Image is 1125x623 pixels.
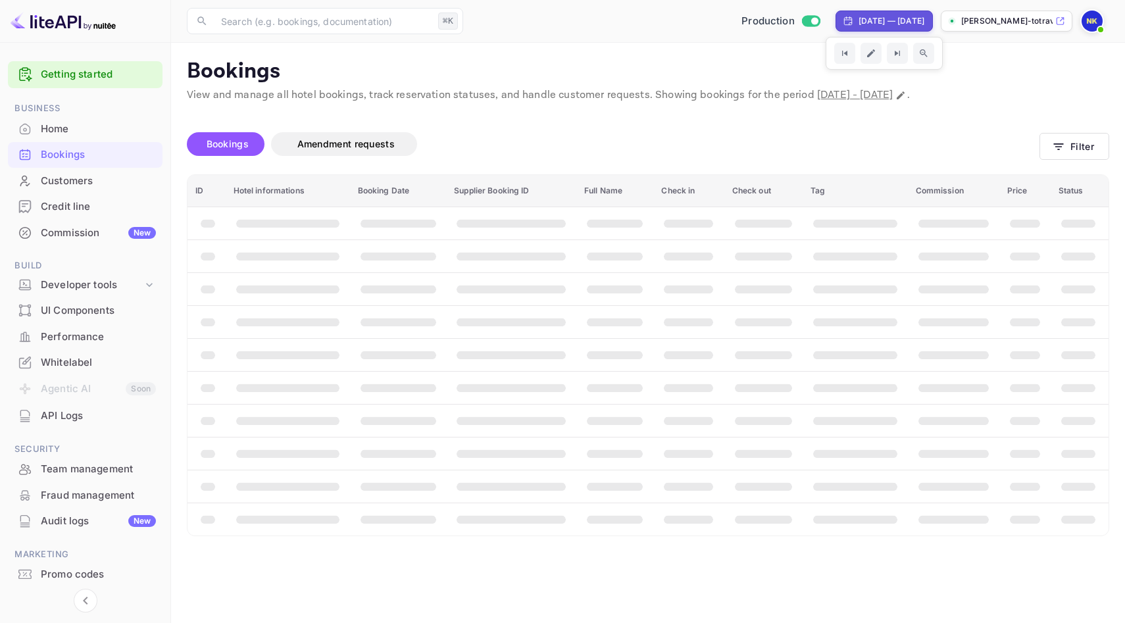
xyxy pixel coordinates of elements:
[438,12,458,30] div: ⌘K
[8,142,162,168] div: Bookings
[41,409,156,424] div: API Logs
[8,562,162,587] div: Promo codes
[187,175,226,207] th: ID
[8,220,162,245] a: CommissionNew
[803,175,908,207] th: Tag
[41,147,156,162] div: Bookings
[8,116,162,141] a: Home
[1082,11,1103,32] img: Nikolas Kampas
[8,194,162,218] a: Credit line
[8,509,162,534] div: Audit logsNew
[41,355,156,370] div: Whitelabel
[861,43,882,64] button: Edit date range
[8,194,162,220] div: Credit line
[8,547,162,562] span: Marketing
[8,457,162,481] a: Team management
[187,175,1109,536] table: booking table
[859,15,924,27] div: [DATE] — [DATE]
[187,59,1109,85] p: Bookings
[8,298,162,324] div: UI Components
[11,11,116,32] img: LiteAPI logo
[41,67,156,82] a: Getting started
[8,324,162,350] div: Performance
[41,226,156,241] div: Commission
[999,175,1051,207] th: Price
[8,350,162,374] a: Whitelabel
[8,350,162,376] div: Whitelabel
[8,274,162,297] div: Developer tools
[350,175,447,207] th: Booking Date
[8,116,162,142] div: Home
[913,43,934,64] button: Zoom out time range
[8,259,162,273] span: Build
[8,442,162,457] span: Security
[908,175,999,207] th: Commission
[8,562,162,586] a: Promo codes
[653,175,724,207] th: Check in
[41,567,156,582] div: Promo codes
[8,324,162,349] a: Performance
[41,462,156,477] div: Team management
[894,89,907,102] button: Change date range
[8,403,162,428] a: API Logs
[8,457,162,482] div: Team management
[41,122,156,137] div: Home
[446,175,576,207] th: Supplier Booking ID
[724,175,803,207] th: Check out
[8,403,162,429] div: API Logs
[187,87,1109,103] p: View and manage all hotel bookings, track reservation statuses, and handle customer requests. Sho...
[41,303,156,318] div: UI Components
[8,142,162,166] a: Bookings
[741,14,795,29] span: Production
[1039,133,1109,160] button: Filter
[128,227,156,239] div: New
[8,483,162,509] div: Fraud management
[961,15,1053,27] p: [PERSON_NAME]-totrave...
[8,298,162,322] a: UI Components
[8,220,162,246] div: CommissionNew
[8,101,162,116] span: Business
[817,88,893,102] span: [DATE] - [DATE]
[576,175,653,207] th: Full Name
[187,132,1039,156] div: account-settings tabs
[8,61,162,88] div: Getting started
[213,8,433,34] input: Search (e.g. bookings, documentation)
[74,589,97,612] button: Collapse navigation
[41,174,156,189] div: Customers
[207,138,249,149] span: Bookings
[41,199,156,214] div: Credit line
[297,138,395,149] span: Amendment requests
[41,330,156,345] div: Performance
[41,514,156,529] div: Audit logs
[128,515,156,527] div: New
[41,488,156,503] div: Fraud management
[8,168,162,194] div: Customers
[736,14,825,29] div: Switch to Sandbox mode
[1051,175,1109,207] th: Status
[41,278,143,293] div: Developer tools
[226,175,350,207] th: Hotel informations
[834,43,855,64] button: Go to previous time period
[8,168,162,193] a: Customers
[8,509,162,533] a: Audit logsNew
[887,43,908,64] button: Go to next time period
[8,483,162,507] a: Fraud management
